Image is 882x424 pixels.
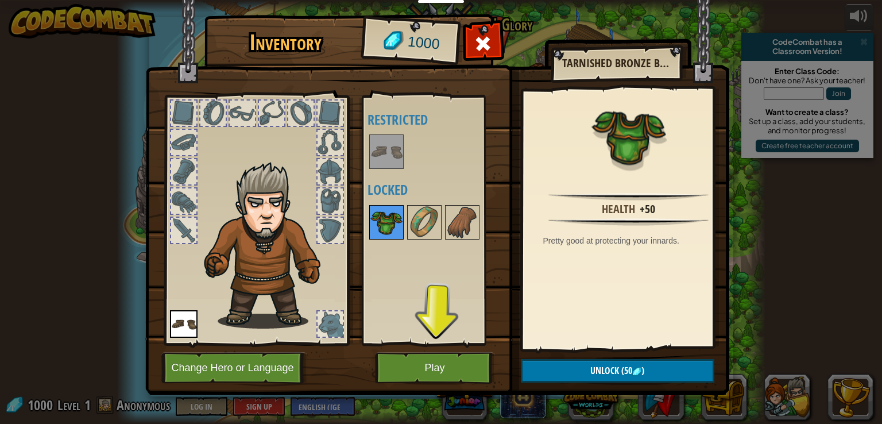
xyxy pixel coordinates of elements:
button: Change Hero or Language [161,352,307,384]
h4: Locked [367,182,512,197]
span: ) [641,364,644,377]
span: (50 [619,364,632,377]
img: portrait.png [370,136,403,168]
img: hr.png [548,193,708,201]
div: Health [602,201,635,218]
div: +50 [640,201,655,218]
img: portrait.png [408,206,440,238]
img: portrait.png [370,206,403,238]
img: portrait.png [170,310,198,338]
img: hair_m2.png [199,161,339,329]
h4: Restricted [367,112,512,127]
h1: Inventory [212,30,359,55]
button: Unlock(50) [521,359,714,383]
button: Play [375,352,495,384]
img: portrait.png [446,206,478,238]
img: hr.png [548,218,708,226]
span: 1000 [407,32,440,55]
div: Pretty good at protecting your innards. [543,235,720,246]
img: gem.png [632,367,641,376]
img: portrait.png [591,99,666,174]
h2: Tarnished Bronze Breastplate [562,57,670,70]
span: Unlock [590,364,619,377]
